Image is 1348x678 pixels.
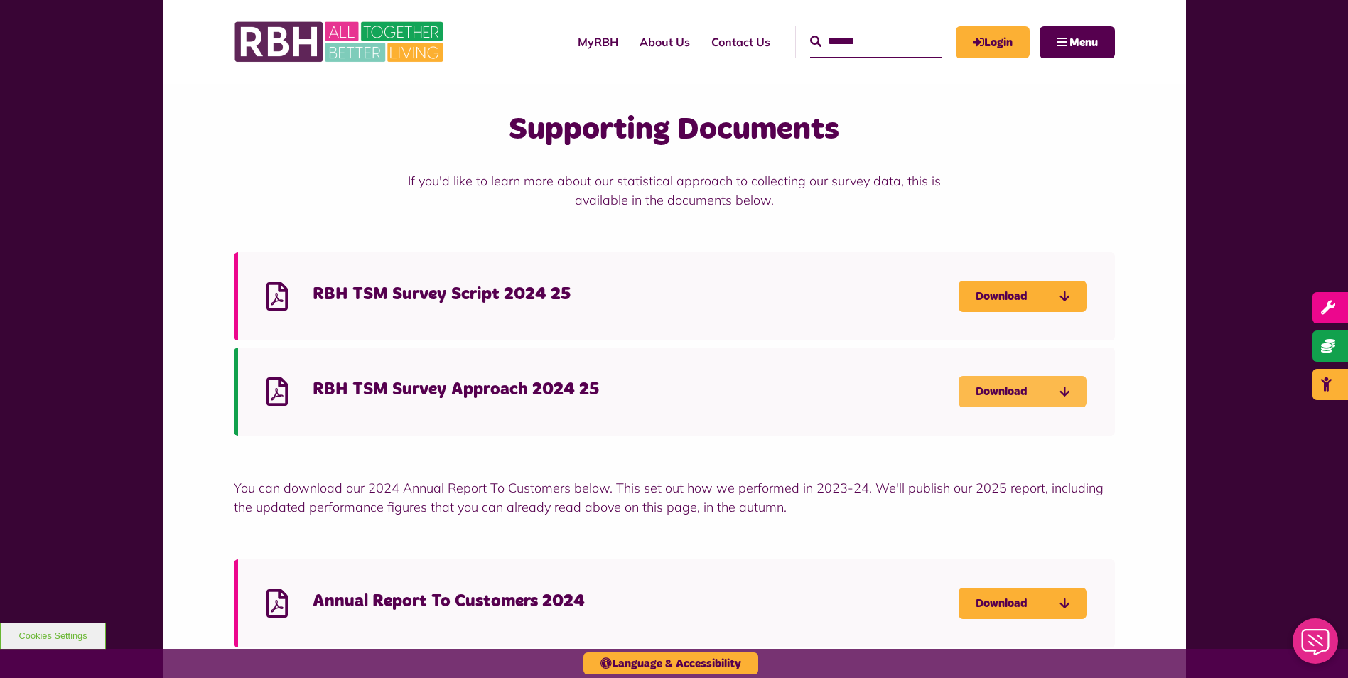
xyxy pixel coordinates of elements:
[313,379,959,401] h4: RBH TSM Survey Approach 2024 25
[380,171,968,210] p: If you'd like to learn more about our statistical approach to collecting our survey data, this is...
[1069,37,1098,48] span: Menu
[956,26,1030,58] a: MyRBH
[567,23,629,61] a: MyRBH
[810,26,942,57] input: Search
[959,588,1087,619] a: Download Annual Report To Customers 2024 - open in a new tab
[959,281,1087,312] a: Download RBH TSM Survey Script 2024 25 - open in a new tab
[313,591,959,613] h4: Annual Report To Customers 2024
[583,652,758,674] button: Language & Accessibility
[1040,26,1115,58] button: Navigation
[313,284,959,306] h4: RBH TSM Survey Script 2024 25
[234,478,1115,517] p: You can download our 2024 Annual Report To Customers below. This set out how we performed in 2023...
[1284,614,1348,678] iframe: Netcall Web Assistant for live chat
[380,109,968,150] h3: Supporting Documents
[959,376,1087,407] a: Download RBH TSM Survey Approach 2024 25 - open in a new tab
[234,14,447,70] img: RBH
[701,23,781,61] a: Contact Us
[629,23,701,61] a: About Us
